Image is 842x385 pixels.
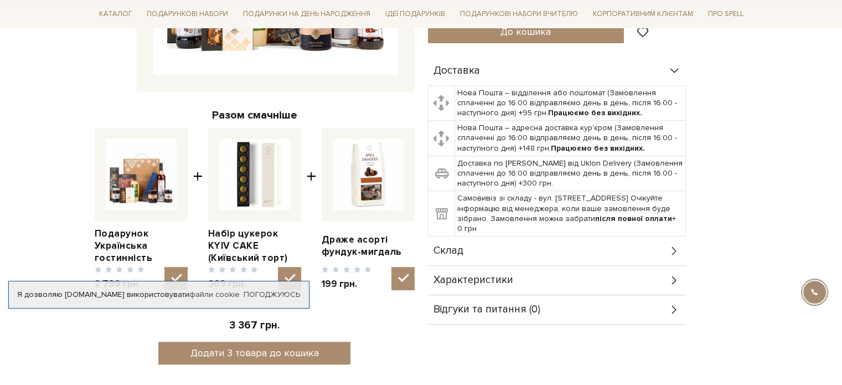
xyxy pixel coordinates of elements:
img: Драже асорті фундук-мигдаль [333,139,404,210]
td: Нова Пошта – адресна доставка кур'єром (Замовлення сплаченні до 16:00 відправляємо день в день, п... [454,121,685,156]
b: Працюємо без вихідних. [548,108,642,117]
span: 369 грн. [208,278,259,290]
a: Набір цукерок KYIV CAKE (Київський торт) [208,228,301,264]
a: Подарункові набори [142,6,233,23]
b: після повної оплати [595,214,672,223]
img: Набір цукерок KYIV CAKE (Київський торт) [219,139,290,210]
span: 199 грн. [322,278,372,290]
a: Погоджуюсь [244,290,300,300]
button: Додати 3 товара до кошика [158,342,350,365]
span: Склад [433,246,463,256]
td: Нова Пошта – відділення або поштомат (Замовлення сплаченні до 16:00 відправляємо день в день, піс... [454,85,685,121]
a: файли cookie [189,290,240,299]
span: Відгуки та питання (0) [433,305,540,315]
a: Драже асорті фундук-мигдаль [322,234,415,258]
a: Про Spell [703,6,747,23]
span: 2 799 грн. [95,278,145,290]
a: Каталог [95,6,137,23]
a: Подарунок Українська гостинність [95,228,188,264]
div: Я дозволяю [DOMAIN_NAME] використовувати [9,290,309,300]
span: + [307,128,316,290]
button: До кошика [428,21,624,43]
span: Характеристики [433,275,513,285]
td: Доставка по [PERSON_NAME] від Uklon Delivery (Замовлення сплаченні до 16:00 відправляємо день в д... [454,156,685,191]
a: Подарунки на День народження [239,6,375,23]
img: Подарунок Українська гостинність [106,139,177,210]
span: + [193,128,203,290]
span: 3 367 грн. [229,319,280,332]
span: До кошика [500,25,551,38]
b: Працюємо без вихідних. [551,143,645,153]
td: Самовивіз зі складу - вул. [STREET_ADDRESS] Очікуйте інформацію від менеджера, коли ваше замовлен... [454,191,685,237]
a: Корпоративним клієнтам [588,6,698,23]
div: Разом смачніше [95,108,415,122]
a: Подарункові набори Вчителю [456,4,582,23]
span: Доставка [433,66,480,76]
a: Ідеї подарунків [381,6,450,23]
